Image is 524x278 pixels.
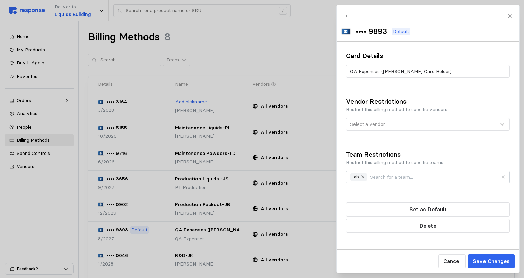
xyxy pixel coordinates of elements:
p: Set as Default [409,205,446,214]
p: Delete [419,222,436,230]
button: Set as Default [346,202,510,216]
p: Restrict this billing method to specific teams. [346,159,510,166]
button: Delete [346,219,510,233]
h2: •••• 9893 [356,26,387,37]
h3: Card Details [346,51,510,60]
p: Restrict this billing method to specific vendors. [346,106,510,113]
h3: Vendor Restrictions [346,97,510,106]
img: svg%3e [341,28,351,35]
button: Save Changes [468,254,514,268]
input: Give this card a nickname [350,65,506,78]
span: Lab [351,173,359,181]
h3: Team Restrictions [346,150,510,159]
p: Save Changes [472,257,509,266]
button: Cancel [438,254,465,268]
p: Cancel [443,257,460,266]
input: Search for a team... [370,173,498,181]
p: Default [393,28,409,35]
button: Clear value [500,174,506,180]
